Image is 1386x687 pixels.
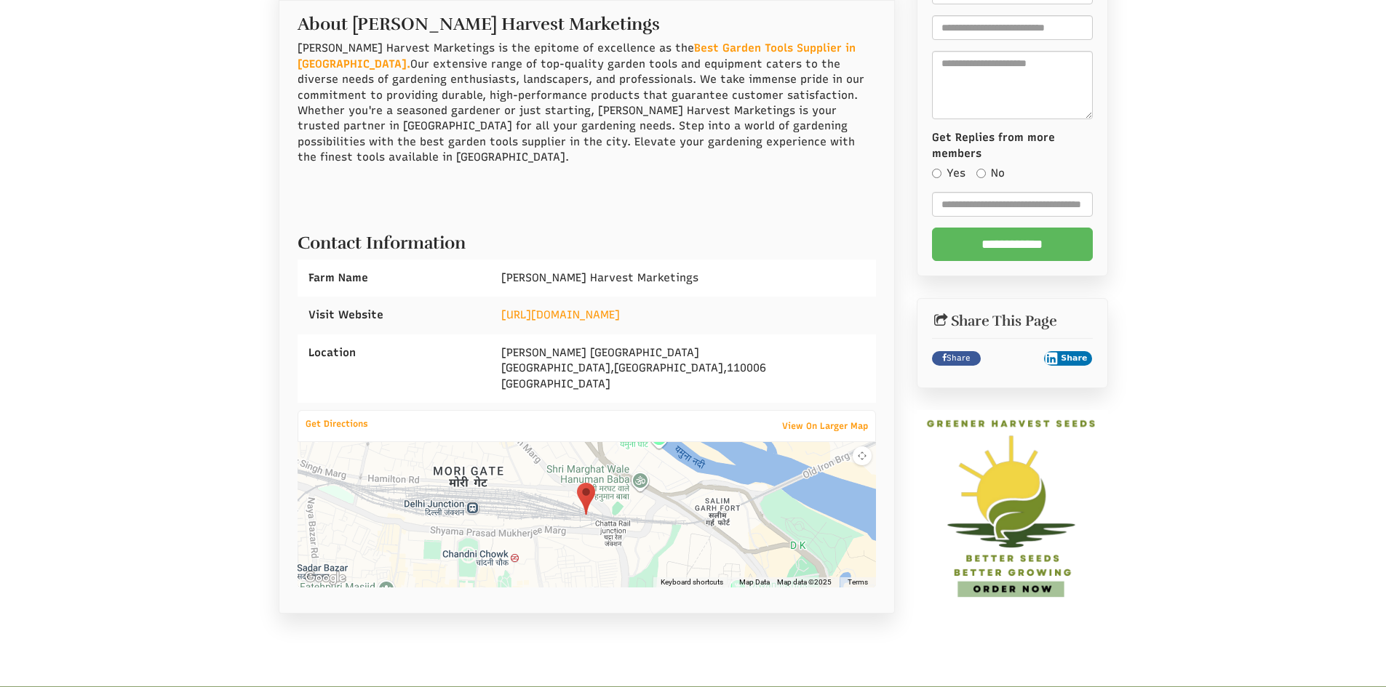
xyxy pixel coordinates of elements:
[298,41,856,70] a: Best Garden Tools Supplier in [GEOGRAPHIC_DATA].
[976,166,1005,181] label: No
[501,346,699,359] span: [PERSON_NAME] [GEOGRAPHIC_DATA]
[739,577,770,587] button: Map Data
[775,416,875,436] a: View On Larger Map
[976,169,986,178] input: No
[727,361,766,374] span: 110006
[932,130,1093,161] label: Get Replies from more members
[298,297,490,334] div: Visit Website
[777,577,832,587] span: Map data ©2025
[853,446,872,465] button: Map camera controls
[301,569,349,587] a: Open this area in Google Maps (opens a new window)
[932,169,941,178] input: Yes
[298,7,877,33] h2: About [PERSON_NAME] Harvest Marketings
[298,226,877,252] h2: Contact Information
[298,41,877,165] p: [PERSON_NAME] Harvest Marketings is the epitome of excellence as the Our extensive range of top-q...
[298,415,375,433] a: Get Directions
[298,260,490,297] div: Farm Name
[1044,351,1093,366] button: Share
[661,577,723,587] button: Keyboard shortcuts
[932,166,965,181] label: Yes
[988,351,1037,366] iframe: X Post Button
[501,271,698,284] span: [PERSON_NAME] Harvest Marketings
[932,351,981,366] a: Share
[917,410,1108,601] img: GREENER HARVEST SEEDS
[490,334,876,403] div: , , [GEOGRAPHIC_DATA]
[614,361,723,374] span: [GEOGRAPHIC_DATA]
[932,313,1093,329] h2: Share This Page
[501,361,610,374] span: [GEOGRAPHIC_DATA]
[501,308,620,321] a: [URL][DOMAIN_NAME]
[298,334,490,371] div: Location
[301,569,349,587] img: Google
[848,577,868,587] a: Terms (opens in new tab)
